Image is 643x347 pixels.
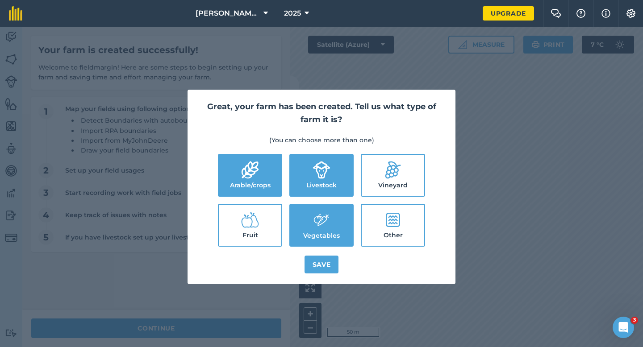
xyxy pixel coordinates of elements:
button: Save [305,256,339,273]
label: Vegetables [290,205,353,246]
img: fieldmargin Logo [9,6,22,21]
label: Vineyard [362,155,424,196]
h2: Great, your farm has been created. Tell us what type of farm it is? [198,100,445,126]
img: A cog icon [626,9,636,18]
a: Upgrade [483,6,534,21]
label: Livestock [290,155,353,196]
span: 3 [631,317,638,324]
span: [PERSON_NAME] & Sons [196,8,260,19]
img: svg+xml;base64,PHN2ZyB4bWxucz0iaHR0cDovL3d3dy53My5vcmcvMjAwMC9zdmciIHdpZHRoPSIxNyIgaGVpZ2h0PSIxNy... [601,8,610,19]
iframe: Intercom live chat [613,317,634,338]
p: (You can choose more than one) [198,135,445,145]
img: Two speech bubbles overlapping with the left bubble in the forefront [551,9,561,18]
label: Other [362,205,424,246]
label: Arable/crops [219,155,281,196]
span: 2025 [284,8,301,19]
img: A question mark icon [576,9,586,18]
label: Fruit [219,205,281,246]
